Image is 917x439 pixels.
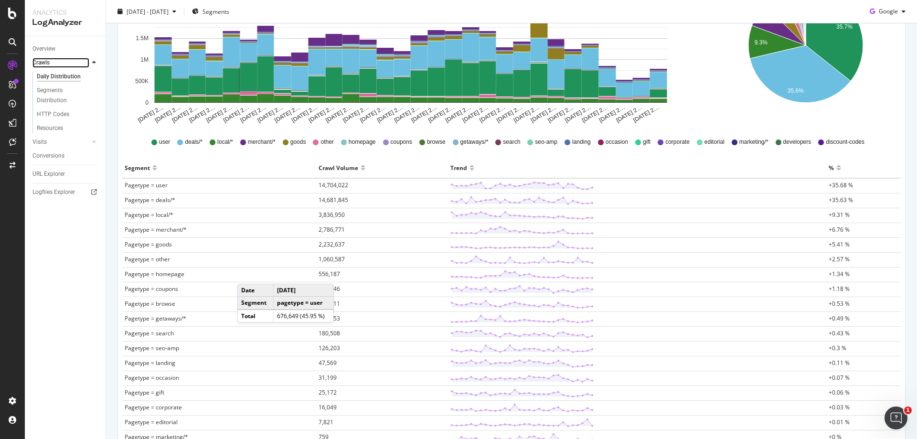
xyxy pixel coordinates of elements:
span: Pagetype = other [125,255,170,263]
span: Pagetype = browse [125,300,175,308]
a: Overview [32,44,99,54]
div: Conversions [32,151,64,161]
span: seo-amp [535,138,557,146]
span: Pagetype = deals/* [125,196,175,204]
span: gift [643,138,650,146]
span: Pagetype = local/* [125,211,173,219]
text: 9.3% [754,40,768,46]
div: Crawl Volume [319,160,358,175]
span: search [503,138,520,146]
div: URL Explorer [32,169,65,179]
span: +1.34 % [829,270,850,278]
span: +35.63 % [829,196,853,204]
span: 31,199 [319,374,337,382]
span: +0.53 % [829,300,850,308]
span: merchant/* [248,138,276,146]
span: 180,508 [319,329,340,337]
a: Conversions [32,151,99,161]
span: marketing/* [739,138,768,146]
text: 35.6% [787,87,803,94]
span: corporate [665,138,690,146]
span: 1 [904,407,912,414]
span: Pagetype = getaways/* [125,314,186,322]
span: +0.11 % [829,359,850,367]
span: deals/* [185,138,203,146]
text: 500K [135,78,149,85]
a: Segments Distribution [37,86,99,106]
span: Pagetype = search [125,329,174,337]
span: [DATE] - [DATE] [127,7,169,15]
span: +0.3 % [829,344,846,352]
td: 676,649 (45.95 %) [273,310,333,322]
div: Segments Distribution [37,86,90,106]
span: Pagetype = occasion [125,374,179,382]
span: Segments [203,7,229,15]
td: pagetype = user [273,297,333,310]
span: landing [572,138,591,146]
td: Segment [238,297,273,310]
a: Visits [32,137,89,147]
div: HTTP Codes [37,109,69,119]
span: 47,569 [319,359,337,367]
td: Total [238,310,273,322]
span: Pagetype = coupons [125,285,178,293]
a: Logfiles Explorer [32,187,99,197]
span: Pagetype = gift [125,388,164,396]
span: 14,704,022 [319,181,348,189]
span: Pagetype = corporate [125,403,182,411]
td: [DATE] [273,284,333,297]
div: Visits [32,137,47,147]
span: +5.41 % [829,240,850,248]
span: Pagetype = homepage [125,270,184,278]
span: +6.76 % [829,225,850,234]
span: 2,786,771 [319,225,345,234]
div: Overview [32,44,55,54]
a: Crawls [32,58,89,68]
span: getaways/* [460,138,489,146]
span: browse [427,138,446,146]
td: Date [238,284,273,297]
div: Daily Distribution [37,72,81,82]
span: editorial [704,138,725,146]
span: goods [290,138,306,146]
span: +0.07 % [829,374,850,382]
span: 7,821 [319,418,333,426]
span: 3,836,950 [319,211,345,219]
span: occasion [606,138,628,146]
div: Segment [125,160,150,175]
a: URL Explorer [32,169,99,179]
span: user [159,138,170,146]
div: % [829,160,834,175]
div: LogAnalyzer [32,17,98,28]
div: Resources [37,123,63,133]
button: Segments [188,4,233,19]
a: HTTP Codes [37,109,99,119]
text: 1.5M [136,35,149,42]
span: +0.43 % [829,329,850,337]
span: Pagetype = merchant/* [125,225,187,234]
span: 2,232,637 [319,240,345,248]
a: Resources [37,123,99,133]
span: local/* [217,138,233,146]
text: 1M [140,56,149,63]
span: Google [879,7,898,15]
span: +2.57 % [829,255,850,263]
span: discount-codes [826,138,864,146]
span: +0.01 % [829,418,850,426]
span: developers [783,138,811,146]
div: Crawls [32,58,50,68]
span: 25,172 [319,388,337,396]
div: Analytics [32,8,98,17]
span: +35.68 % [829,181,853,189]
text: 6.8% [761,18,775,25]
div: Logfiles Explorer [32,187,75,197]
button: [DATE] - [DATE] [114,4,180,19]
span: homepage [349,138,376,146]
span: +0.06 % [829,388,850,396]
span: +0.49 % [829,314,850,322]
span: Pagetype = goods [125,240,172,248]
span: 16,049 [319,403,337,411]
div: Trend [450,160,467,175]
iframe: Intercom live chat [885,407,907,429]
text: 35.7% [836,23,853,30]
